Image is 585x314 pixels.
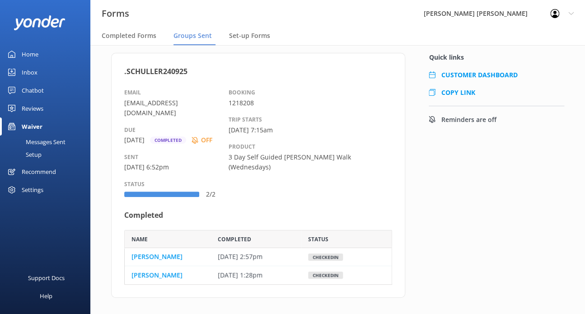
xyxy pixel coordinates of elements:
[124,210,392,221] h4: Completed
[124,126,136,134] span: DUE
[308,253,343,261] div: checkedIn
[28,269,65,287] div: Support Docs
[40,287,52,305] div: Help
[22,99,43,117] div: Reviews
[131,270,183,280] a: [PERSON_NAME]
[102,6,129,21] h3: Forms
[22,81,44,99] div: Chatbot
[124,162,229,172] p: [DATE] 6:52pm
[308,272,343,279] div: checkedIn
[229,89,255,96] span: BOOKING
[22,63,37,81] div: Inbox
[124,153,138,161] span: SENT
[150,136,186,144] div: Completed
[102,31,156,40] span: Completed Forms
[5,148,90,161] a: Setup
[211,248,301,266] div: 03-Sep 25 2:57pm
[229,152,393,173] p: 3 Day Self Guided [PERSON_NAME] Walk (Wednesdays)
[229,31,270,40] span: Set-up Forms
[131,235,148,244] span: Name
[5,148,42,161] div: Setup
[441,70,517,79] a: CUSTOMER DASHBOARD
[22,163,56,181] div: Recommend
[173,31,212,40] span: Groups Sent
[206,189,229,199] p: 2 / 2
[229,98,393,108] p: 1218208
[201,135,212,145] p: OFF
[229,116,262,123] span: TRIP STARTS
[211,266,301,284] div: 07-Sep 25 1:28pm
[308,235,328,244] span: Status
[229,143,255,150] span: PRODUCT
[124,135,145,145] p: [DATE]
[14,15,66,30] img: yonder-white-logo.png
[218,235,251,244] span: Completed
[441,88,475,97] span: COPY LINK
[22,117,42,136] div: Waiver
[131,252,183,262] a: [PERSON_NAME]
[5,136,90,148] a: Messages Sent
[124,248,392,284] div: grid
[124,89,141,96] span: EMAIL
[124,180,145,188] span: STATUS
[22,181,43,199] div: Settings
[124,66,392,78] h4: .SCHULLER240925
[124,98,229,118] p: [EMAIL_ADDRESS][DOMAIN_NAME]
[22,45,38,63] div: Home
[441,115,496,124] div: Reminders are off
[429,53,564,61] h4: Quick links
[5,136,66,148] div: Messages Sent
[229,125,393,135] p: [DATE] 7:15am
